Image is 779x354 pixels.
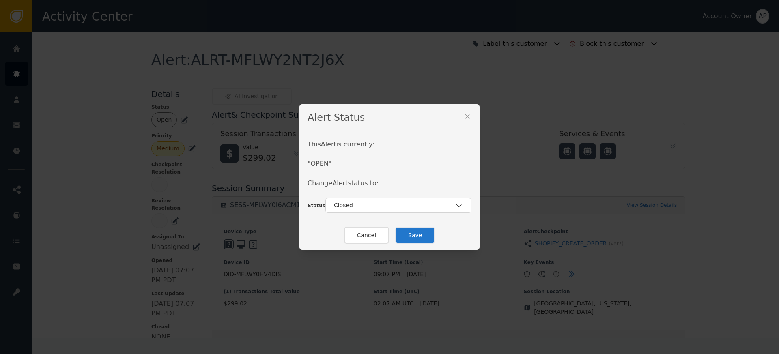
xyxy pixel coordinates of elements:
div: Closed [334,201,455,210]
span: Status [308,203,325,208]
button: Save [395,227,435,244]
button: Cancel [344,227,389,244]
span: This Alert is currently: [308,140,374,148]
button: Closed [325,198,471,213]
span: " OPEN " [308,160,331,167]
span: Change Alert status to: [308,179,379,187]
div: Alert Status [299,104,480,131]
